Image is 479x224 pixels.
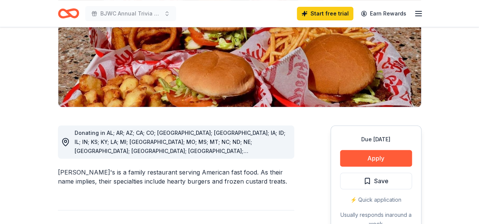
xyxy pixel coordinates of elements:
div: Due [DATE] [340,135,412,144]
span: BJWC Annual Trivia & Silent Auction [100,9,161,18]
button: Save [340,173,412,189]
a: Earn Rewards [356,7,411,20]
span: Save [374,176,389,186]
a: Start free trial [297,7,353,20]
button: Apply [340,150,412,167]
div: ⚡️ Quick application [340,195,412,204]
a: Home [58,5,79,22]
button: BJWC Annual Trivia & Silent Auction [85,6,176,21]
div: [PERSON_NAME]'s is a family restaurant serving American fast food. As their name implies, their s... [58,168,294,186]
span: Donating in AL; AR; AZ; CA; CO; [GEOGRAPHIC_DATA]; [GEOGRAPHIC_DATA]; IA; ID; IL; IN; KS; KY; LA;... [75,130,286,172]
